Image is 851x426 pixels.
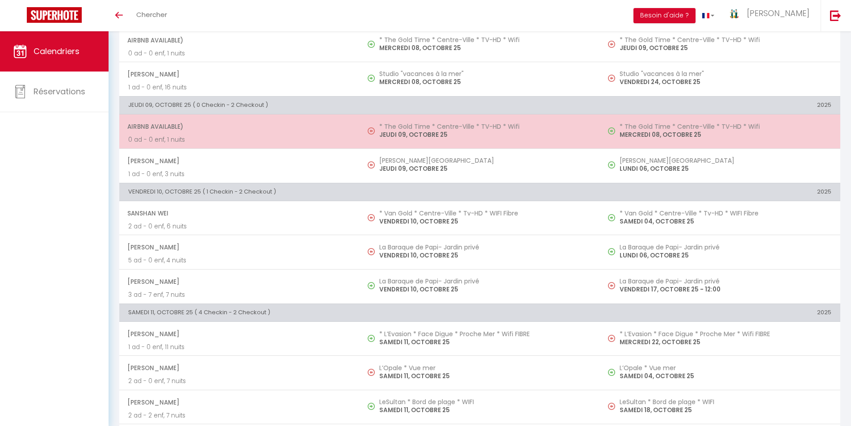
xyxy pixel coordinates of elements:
[128,49,351,58] p: 0 ad - 0 enf, 1 nuits
[368,127,375,135] img: NO IMAGE
[620,405,831,415] p: SAMEDI 18, OCTOBRE 25
[379,244,591,251] h5: La Baraque de Papi- Jardin privé
[128,290,351,299] p: 3 ad - 7 enf, 7 nuits
[620,217,831,226] p: SAMEDI 04, OCTOBRE 25
[127,325,351,342] span: [PERSON_NAME]
[368,369,375,376] img: NO IMAGE
[119,96,600,114] th: JEUDI 09, OCTOBRE 25 ( 0 Checkin - 2 Checkout )
[830,10,841,21] img: logout
[379,371,591,381] p: SAMEDI 11, OCTOBRE 25
[620,43,831,53] p: JEUDI 09, OCTOBRE 25
[600,304,840,321] th: 2025
[608,161,615,169] img: NO IMAGE
[620,364,831,371] h5: L’Opale * Vue mer
[128,342,351,352] p: 1 ad - 0 enf, 11 nuits
[379,157,591,164] h5: [PERSON_NAME][GEOGRAPHIC_DATA]
[608,248,615,255] img: NO IMAGE
[368,161,375,169] img: NO IMAGE
[620,130,831,139] p: MERCREDI 08, OCTOBRE 25
[620,77,831,87] p: VENDREDI 24, OCTOBRE 25
[620,278,831,285] h5: La Baraque de Papi- Jardin privé
[633,8,696,23] button: Besoin d'aide ?
[379,70,591,77] h5: Studio "vacances à la mer"
[600,183,840,201] th: 2025
[620,70,831,77] h5: Studio "vacances à la mer"
[127,205,351,222] span: SanShan Wei
[128,376,351,386] p: 2 ad - 0 enf, 7 nuits
[379,210,591,217] h5: * Van Gold * Centre-Ville * Tv-HD * WIFI Fibre
[608,75,615,82] img: NO IMAGE
[128,135,351,144] p: 0 ad - 0 enf, 1 nuits
[608,335,615,342] img: NO IMAGE
[379,364,591,371] h5: L’Opale * Vue mer
[608,282,615,289] img: NO IMAGE
[620,210,831,217] h5: * Van Gold * Centre-Ville * Tv-HD * WIFI Fibre
[119,304,600,321] th: SAMEDI 11, OCTOBRE 25 ( 4 Checkin - 2 Checkout )
[379,123,591,130] h5: * The Gold Time * Centre-Ville * TV-HD * Wifi
[620,123,831,130] h5: * The Gold Time * Centre-Ville * TV-HD * Wifi
[379,36,591,43] h5: * The Gold Time * Centre-Ville * TV-HD * Wifi
[127,152,351,169] span: [PERSON_NAME]
[620,371,831,381] p: SAMEDI 04, OCTOBRE 25
[128,222,351,231] p: 2 ad - 0 enf, 6 nuits
[127,239,351,256] span: [PERSON_NAME]
[620,398,831,405] h5: LeSultan * Bord de plage * WIFI
[128,83,351,92] p: 1 ad - 0 enf, 16 nuits
[379,398,591,405] h5: LeSultan * Bord de plage * WIFI
[379,164,591,173] p: JEUDI 09, OCTOBRE 25
[608,41,615,48] img: NO IMAGE
[379,337,591,347] p: SAMEDI 11, OCTOBRE 25
[368,248,375,255] img: NO IMAGE
[368,214,375,221] img: NO IMAGE
[119,183,600,201] th: VENDREDI 10, OCTOBRE 25 ( 1 Checkin - 2 Checkout )
[34,86,85,97] span: Réservations
[620,244,831,251] h5: La Baraque de Papi- Jardin privé
[379,77,591,87] p: MERCREDI 08, OCTOBRE 25
[728,8,741,19] img: ...
[379,251,591,260] p: VENDREDI 10, OCTOBRE 25
[608,403,615,410] img: NO IMAGE
[128,411,351,420] p: 2 ad - 2 enf, 7 nuits
[127,66,351,83] span: [PERSON_NAME]
[608,127,615,135] img: NO IMAGE
[747,8,809,19] span: [PERSON_NAME]
[127,394,351,411] span: [PERSON_NAME]
[379,278,591,285] h5: La Baraque de Papi- Jardin privé
[620,251,831,260] p: LUNDI 06, OCTOBRE 25
[127,118,351,135] span: Airbnb available)
[620,285,831,294] p: VENDREDI 17, OCTOBRE 25 - 12:00
[379,285,591,294] p: VENDREDI 10, OCTOBRE 25
[379,43,591,53] p: MERCREDI 08, OCTOBRE 25
[620,164,831,173] p: LUNDI 06, OCTOBRE 25
[620,36,831,43] h5: * The Gold Time * Centre-Ville * TV-HD * Wifi
[379,130,591,139] p: JEUDI 09, OCTOBRE 25
[379,330,591,337] h5: * L’Evasion * Face Digue * Proche Mer * Wifi FIBRE
[620,157,831,164] h5: [PERSON_NAME][GEOGRAPHIC_DATA]
[600,96,840,114] th: 2025
[379,217,591,226] p: VENDREDI 10, OCTOBRE 25
[127,273,351,290] span: [PERSON_NAME]
[128,169,351,179] p: 1 ad - 0 enf, 3 nuits
[27,7,82,23] img: Super Booking
[34,46,80,57] span: Calendriers
[608,214,615,221] img: NO IMAGE
[620,330,831,337] h5: * L’Evasion * Face Digue * Proche Mer * Wifi FIBRE
[620,337,831,347] p: MERCREDI 22, OCTOBRE 25
[136,10,167,19] span: Chercher
[127,32,351,49] span: Airbnb available)
[128,256,351,265] p: 5 ad - 0 enf, 4 nuits
[127,359,351,376] span: [PERSON_NAME]
[379,405,591,415] p: SAMEDI 11, OCTOBRE 25
[608,369,615,376] img: NO IMAGE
